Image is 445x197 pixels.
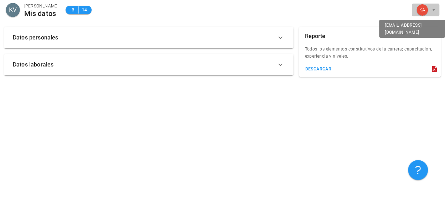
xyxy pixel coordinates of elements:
[13,60,276,70] span: Datos laborales
[24,2,58,10] div: [PERSON_NAME]
[9,3,16,17] span: KV
[82,6,87,14] span: 14
[305,66,331,71] div: descargar
[6,3,20,17] div: avatar
[4,27,293,48] button: Datos personales
[70,6,76,14] span: B
[302,64,334,74] button: descargar
[416,4,428,16] div: avatar
[299,46,441,64] div: Todos los elementos constitutivos de la carrera; capacitación, experiencia y niveles.
[24,10,58,17] div: Mis datos
[305,27,325,46] div: Reporte
[4,54,293,75] button: Datos laborales
[13,33,276,43] span: Datos personales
